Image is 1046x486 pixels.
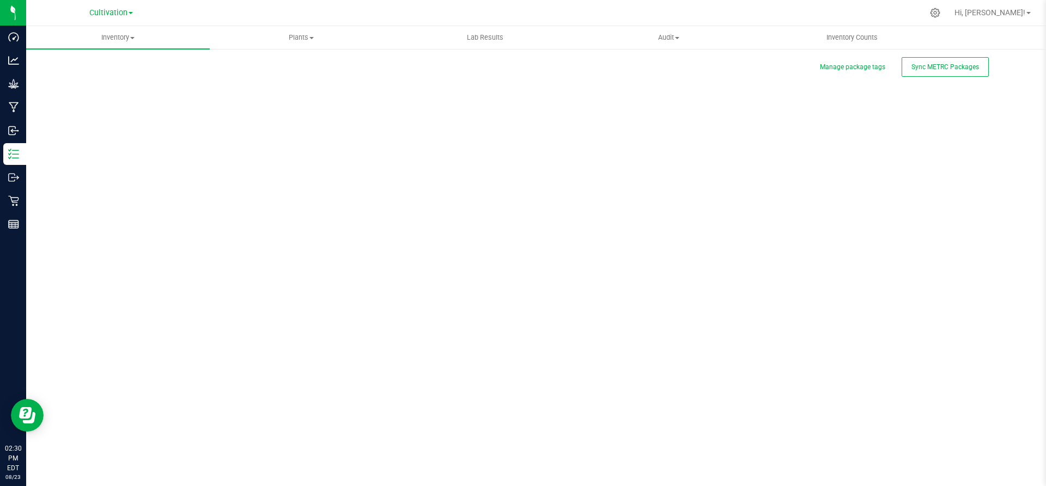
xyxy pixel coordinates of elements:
[820,63,885,72] button: Manage package tags
[89,8,127,17] span: Cultivation
[8,219,19,230] inline-svg: Reports
[911,63,979,71] span: Sync METRC Packages
[761,26,944,49] a: Inventory Counts
[26,26,210,49] a: Inventory
[954,8,1025,17] span: Hi, [PERSON_NAME]!
[8,195,19,206] inline-svg: Retail
[452,33,518,42] span: Lab Results
[8,125,19,136] inline-svg: Inbound
[902,57,989,77] button: Sync METRC Packages
[5,473,21,481] p: 08/23
[8,55,19,66] inline-svg: Analytics
[210,33,393,42] span: Plants
[8,149,19,159] inline-svg: Inventory
[393,26,577,49] a: Lab Results
[577,26,761,49] a: Audit
[812,33,892,42] span: Inventory Counts
[577,33,760,42] span: Audit
[8,32,19,42] inline-svg: Dashboard
[8,172,19,183] inline-svg: Outbound
[11,399,44,432] iframe: Resource center
[928,8,942,18] div: Manage settings
[26,33,210,42] span: Inventory
[8,102,19,113] inline-svg: Manufacturing
[210,26,393,49] a: Plants
[5,444,21,473] p: 02:30 PM EDT
[8,78,19,89] inline-svg: Grow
